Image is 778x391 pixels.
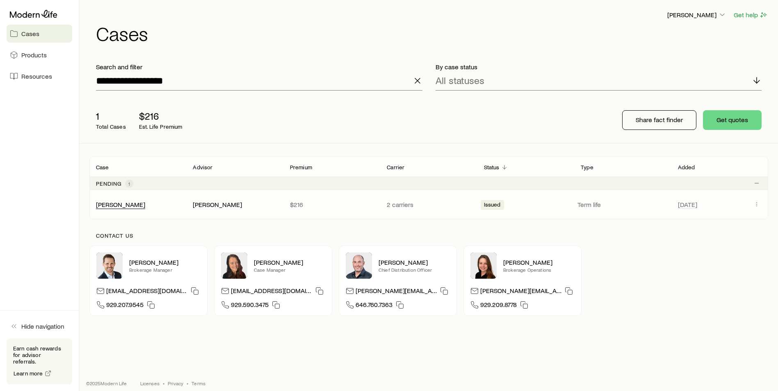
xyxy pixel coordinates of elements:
[7,339,72,384] div: Earn cash rewards for advisor referrals.Learn more
[21,51,47,59] span: Products
[96,123,126,130] p: Total Cases
[14,371,43,376] span: Learn more
[21,322,64,330] span: Hide navigation
[21,72,52,80] span: Resources
[581,164,593,170] p: Type
[356,300,392,311] span: 646.760.7363
[21,30,39,38] span: Cases
[387,200,470,209] p: 2 carriers
[231,286,312,298] p: [EMAIL_ADDRESS][DOMAIN_NAME]
[503,258,575,266] p: [PERSON_NAME]
[379,266,450,273] p: Chief Distribution Officer
[139,110,183,122] p: $216
[192,380,205,386] a: Terms
[622,110,696,130] button: Share fact finder
[290,164,312,170] p: Premium
[254,258,325,266] p: [PERSON_NAME]
[436,63,762,71] p: By case status
[96,164,109,170] p: Case
[96,23,768,43] h1: Cases
[480,300,517,311] span: 929.209.8778
[7,25,72,43] a: Cases
[96,252,123,279] img: Nick Weiler
[254,266,325,273] p: Case Manager
[128,180,130,187] span: 1
[470,252,497,279] img: Ellen Wall
[139,123,183,130] p: Est. Life Premium
[193,200,242,209] div: [PERSON_NAME]
[96,110,126,122] p: 1
[436,75,484,86] p: All statuses
[168,380,183,386] a: Privacy
[356,286,437,298] p: [PERSON_NAME][EMAIL_ADDRESS][DOMAIN_NAME]
[7,317,72,335] button: Hide navigation
[7,67,72,85] a: Resources
[290,200,374,209] p: $216
[96,200,145,209] div: [PERSON_NAME]
[484,201,501,210] span: Issued
[387,164,404,170] p: Carrier
[96,232,762,239] p: Contact us
[96,180,122,187] p: Pending
[636,116,683,124] p: Share fact finder
[96,63,422,71] p: Search and filter
[667,10,727,20] button: [PERSON_NAME]
[667,11,726,19] p: [PERSON_NAME]
[140,380,160,386] a: Licenses
[187,380,188,386] span: •
[503,266,575,273] p: Brokerage Operations
[96,200,145,208] a: [PERSON_NAME]
[7,46,72,64] a: Products
[129,258,201,266] p: [PERSON_NAME]
[13,345,66,365] p: Earn cash rewards for advisor referrals.
[221,252,247,279] img: Abby McGuigan
[346,252,372,279] img: Dan Pierson
[163,380,164,386] span: •
[678,200,697,209] span: [DATE]
[129,266,201,273] p: Brokerage Manager
[86,380,127,386] p: © 2025 Modern Life
[733,10,768,20] button: Get help
[577,200,668,209] p: Term life
[379,258,450,266] p: [PERSON_NAME]
[231,300,269,311] span: 929.590.3475
[89,157,768,219] div: Client cases
[106,286,187,298] p: [EMAIL_ADDRESS][DOMAIN_NAME]
[193,164,212,170] p: Advisor
[480,286,561,298] p: [PERSON_NAME][EMAIL_ADDRESS][DOMAIN_NAME]
[703,110,762,130] button: Get quotes
[678,164,695,170] p: Added
[106,300,144,311] span: 929.207.9545
[484,164,500,170] p: Status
